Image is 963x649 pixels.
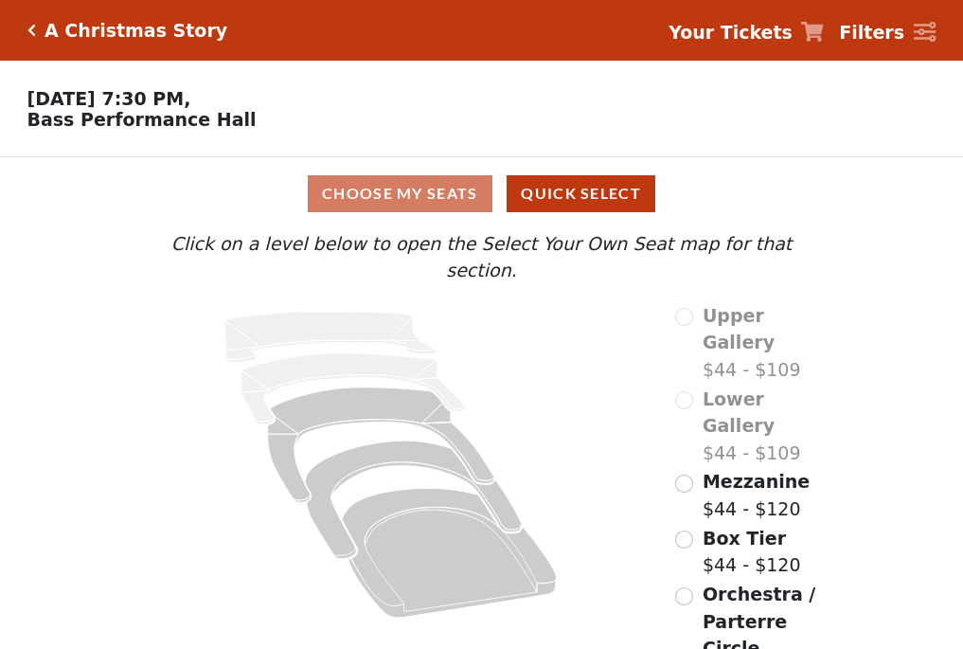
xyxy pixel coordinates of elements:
[703,471,810,492] span: Mezzanine
[703,388,775,437] span: Lower Gallery
[27,24,36,37] a: Click here to go back to filters
[839,22,904,43] strong: Filters
[839,19,936,46] a: Filters
[343,488,558,618] path: Orchestra / Parterre Circle - Seats Available: 237
[669,19,824,46] a: Your Tickets
[134,230,829,284] p: Click on a level below to open the Select Your Own Seat map for that section.
[225,312,437,363] path: Upper Gallery - Seats Available: 0
[703,528,786,549] span: Box Tier
[703,302,829,384] label: $44 - $109
[241,353,466,424] path: Lower Gallery - Seats Available: 0
[45,20,227,42] h5: A Christmas Story
[703,468,810,522] label: $44 - $120
[703,305,775,353] span: Upper Gallery
[669,22,793,43] strong: Your Tickets
[703,386,829,467] label: $44 - $109
[703,525,801,579] label: $44 - $120
[507,175,655,212] button: Quick Select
